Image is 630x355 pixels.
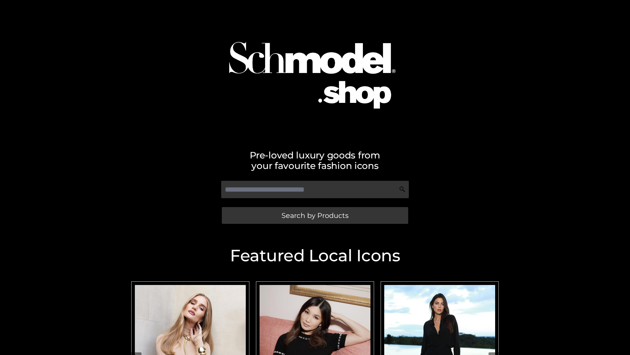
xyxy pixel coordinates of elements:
a: Search by Products [222,207,408,224]
span: Search by Products [282,212,348,219]
h2: Featured Local Icons​ [128,248,502,264]
img: Search Icon [399,186,406,193]
h2: Pre-loved luxury goods from your favourite fashion icons [128,150,502,171]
